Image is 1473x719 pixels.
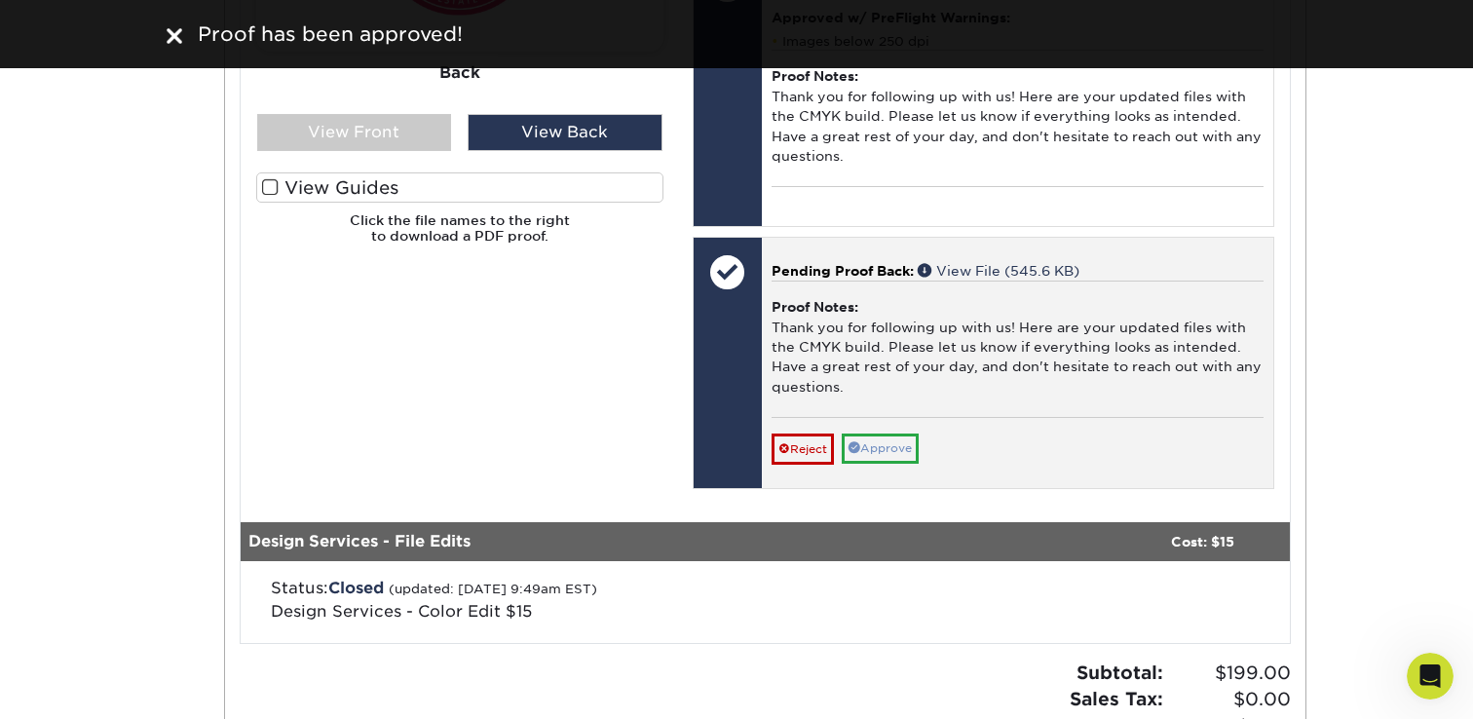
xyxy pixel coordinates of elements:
[342,8,377,43] div: Close
[94,10,221,24] h1: [PERSON_NAME]
[1407,653,1454,700] iframe: Intercom live chat
[61,570,77,586] button: Gif picker
[31,477,298,512] i: You will receive a copy of this message by email
[1169,660,1291,687] span: $199.00
[167,28,182,44] img: close
[124,570,139,586] button: Start recording
[305,8,342,45] button: Home
[198,22,463,46] span: Proof has been approved!
[271,602,532,621] span: Design Services - Color Edit $15
[256,172,663,203] label: View Guides
[93,570,108,586] button: Upload attachment
[468,114,662,151] div: View Back
[256,52,663,95] div: Back
[772,281,1264,416] div: Thank you for following up with us! Here are your updated files with the CMYK build. Please let u...
[94,24,194,44] p: Active 30m ago
[45,248,159,264] a: [DOMAIN_NAME]
[842,434,919,464] a: Approve
[772,50,1264,185] div: Thank you for following up with us! Here are your updated files with the CMYK build. Please let u...
[332,562,365,593] button: Send a message…
[17,529,373,562] textarea: Message…
[772,299,858,315] strong: Proof Notes:
[256,577,935,624] div: Status:
[1070,688,1163,709] strong: Sales Tax:
[1076,662,1163,683] strong: Subtotal:
[1169,686,1291,713] span: $0.00
[56,11,87,42] img: Profile image for Erica
[1171,534,1234,549] strong: Cost: $15
[772,263,914,279] span: Pending Proof Back:
[31,57,304,190] div: "Thank you for following up with us! Here are your updated files with the CMYK build. Please let ...
[772,68,858,84] strong: Proof Notes:
[256,212,663,260] h6: Click the file names to the right to download a PDF proof.
[248,532,471,550] strong: Design Services - File Edits
[13,8,50,45] button: go back
[918,263,1079,279] a: View File (545.6 KB)
[772,434,834,465] a: Reject
[30,570,46,586] button: Emoji picker
[328,579,384,597] span: Closed
[31,228,304,343] div: At your convenience, please return to and log in to your account. From there, go to Account > Act...
[31,381,304,514] div: Once approved, the order will be submitted to production shortly. Please let us know if you have ...
[389,582,597,596] small: (updated: [DATE] 9:49am EST)
[257,114,452,151] div: View Front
